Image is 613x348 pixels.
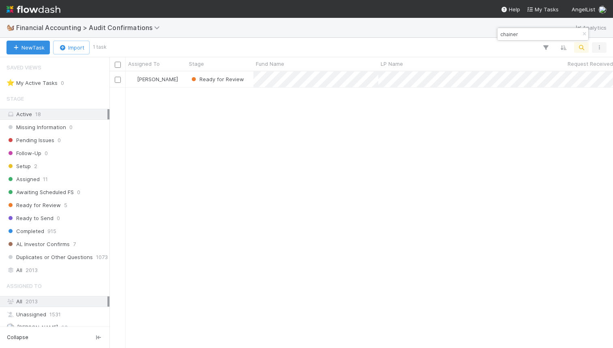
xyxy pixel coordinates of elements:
[6,309,107,320] div: Unassigned
[381,60,403,68] span: LP Name
[43,174,48,184] span: 11
[6,122,66,132] span: Missing Information
[6,239,70,249] span: AL Investor Confirms
[115,77,121,83] input: Toggle Row Selected
[16,24,164,32] span: Financial Accounting > Audit Confirmations
[64,200,67,210] span: 5
[58,135,61,145] span: 0
[6,187,74,197] span: Awaiting Scheduled FS
[115,62,121,68] input: Toggle All Rows Selected
[17,324,58,331] span: [PERSON_NAME]
[6,78,58,88] div: My Active Tasks
[6,174,40,184] span: Assigned
[26,265,38,275] span: 2013
[6,161,31,171] span: Setup
[57,213,60,223] span: 0
[6,323,15,331] img: avatar_fee1282a-8af6-4c79-b7c7-bf2cfad99775.png
[26,298,38,305] span: 2013
[6,24,15,31] span: 🐿️
[47,226,56,236] span: 915
[6,91,24,107] span: Stage
[6,265,107,275] div: All
[6,59,41,76] span: Saved Views
[6,278,42,294] span: Assigned To
[598,6,607,14] img: avatar_d2b43477-63dc-4e62-be5b-6fdd450c05a1.png
[77,187,80,197] span: 0
[256,60,284,68] span: Fund Name
[137,76,178,82] span: [PERSON_NAME]
[53,41,90,54] button: Import
[49,309,61,320] span: 1531
[6,109,107,119] div: Active
[189,60,204,68] span: Stage
[34,161,37,171] span: 2
[199,76,244,82] span: Ready for Review
[6,148,41,158] span: Follow-Up
[6,41,50,54] button: NewTask
[6,2,60,16] img: logo-inverted-e16ddd16eac7371096b0.svg
[35,111,41,117] span: 18
[501,5,520,13] div: Help
[572,6,595,13] span: AngelList
[6,79,15,86] span: ⭐
[61,78,64,88] span: 0
[6,213,54,223] span: Ready to Send
[6,135,54,145] span: Pending Issues
[45,148,48,158] span: 0
[61,322,68,333] span: 93
[69,122,73,132] span: 0
[128,60,160,68] span: Assigned To
[6,252,93,262] span: Duplicates or Other Questions
[93,43,107,51] small: 1 task
[499,29,580,39] input: Search...
[7,334,28,341] span: Collapse
[527,6,559,13] span: My Tasks
[6,296,107,307] div: All
[73,239,76,249] span: 7
[96,252,108,262] span: 1073
[6,200,61,210] span: Ready for Review
[129,76,136,82] img: avatar_030f5503-c087-43c2-95d1-dd8963b2926c.png
[6,226,44,236] span: Completed
[574,23,607,32] a: Analytics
